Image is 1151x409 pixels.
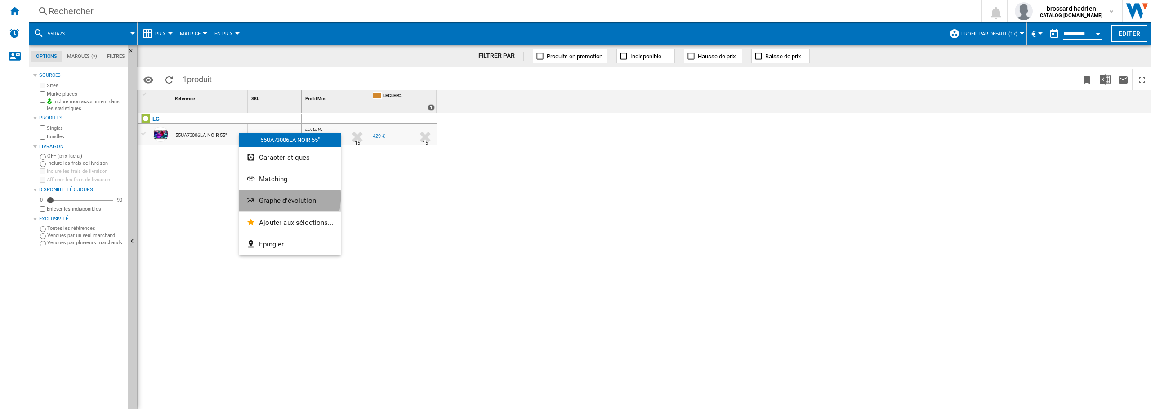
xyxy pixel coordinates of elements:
[239,233,341,255] button: Epingler...
[239,147,341,168] button: Caractéristiques
[259,175,287,183] span: Matching
[239,133,341,147] div: 55UA73006LA NOIR 55"
[239,212,341,233] button: Ajouter aux sélections...
[239,190,341,211] button: Graphe d'évolution
[259,219,334,227] span: Ajouter aux sélections...
[259,240,284,248] span: Epingler
[259,197,316,205] span: Graphe d'évolution
[259,154,310,162] span: Caractéristiques
[239,168,341,190] button: Matching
